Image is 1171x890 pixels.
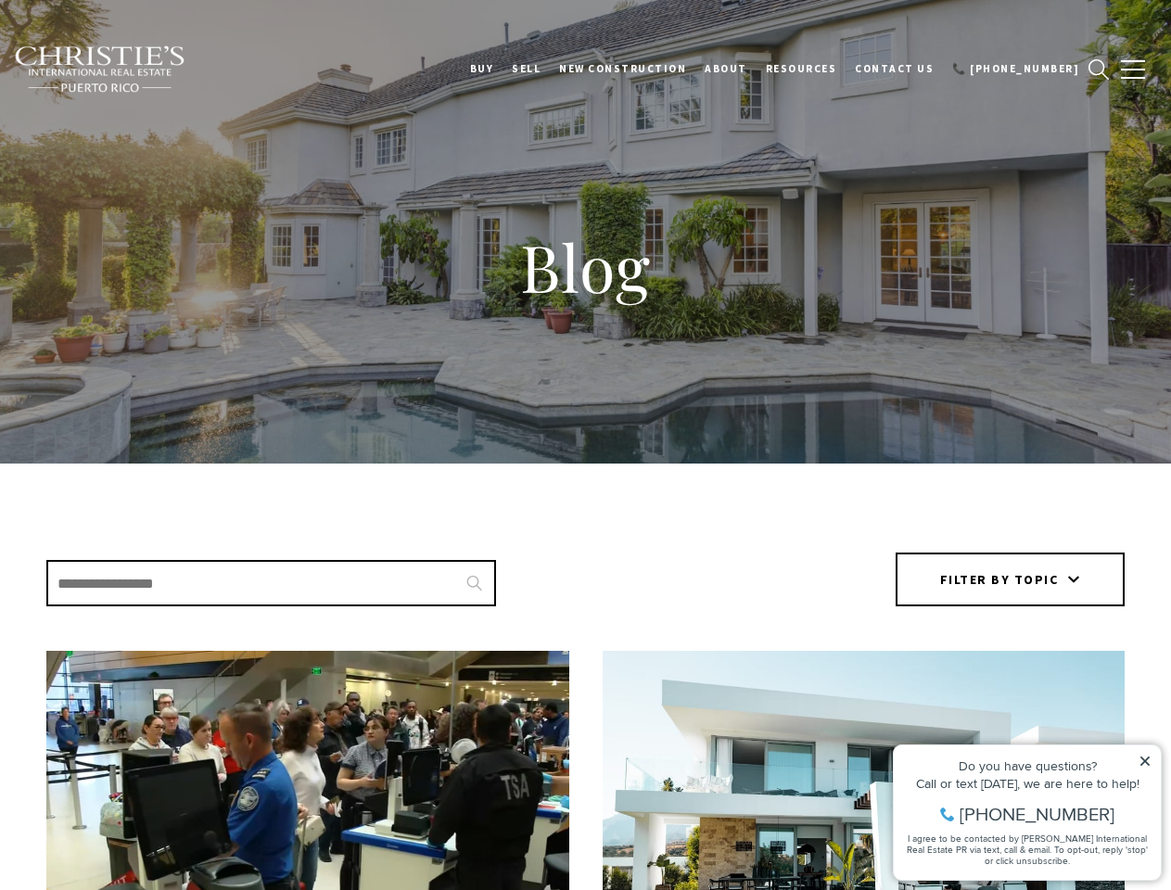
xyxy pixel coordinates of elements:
span: I agree to be contacted by [PERSON_NAME] International Real Estate PR via text, call & email. To ... [23,114,264,149]
img: Christie's International Real Estate black text logo [14,45,186,94]
a: SELL [503,45,550,92]
span: 📞 [PHONE_NUMBER] [952,62,1079,75]
span: Contact Us [855,62,934,75]
div: Do you have questions? [19,42,268,55]
a: Resources [757,45,846,92]
div: Call or text [DATE], we are here to help! [19,59,268,72]
a: search [1088,59,1109,80]
a: About [695,45,757,92]
a: call 9393373000 [943,45,1088,92]
span: New Construction [559,62,686,75]
h1: Blog [215,226,957,308]
a: New Construction [550,45,695,92]
a: BUY [461,45,503,92]
span: [PHONE_NUMBER] [76,87,231,106]
button: Filter by topic [896,553,1126,606]
button: button [1109,43,1157,96]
